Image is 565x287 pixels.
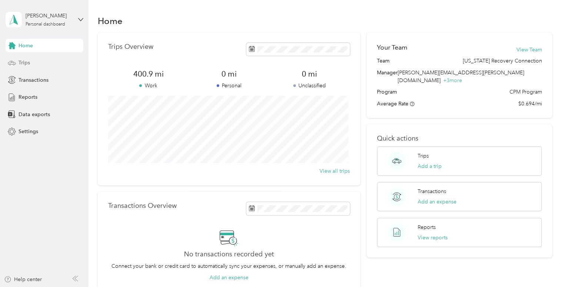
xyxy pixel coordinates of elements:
[398,70,524,84] span: [PERSON_NAME][EMAIL_ADDRESS][PERSON_NAME][DOMAIN_NAME]
[111,262,346,270] p: Connect your bank or credit card to automatically sync your expenses, or manually add an expense.
[26,22,65,27] div: Personal dashboard
[443,77,462,84] span: + 3 more
[108,69,189,79] span: 400.9 mi
[377,135,542,142] p: Quick actions
[210,274,248,281] button: Add an expense
[19,128,38,135] span: Settings
[188,69,269,79] span: 0 mi
[98,17,123,25] h1: Home
[418,188,446,195] p: Transactions
[418,162,442,170] button: Add a trip
[19,93,37,101] span: Reports
[19,111,50,118] span: Data exports
[377,57,390,65] span: Team
[418,223,436,231] p: Reports
[377,43,407,52] h2: Your Team
[418,234,448,242] button: View reports
[269,82,350,90] p: Unclassified
[377,69,398,84] span: Manager
[184,250,274,258] h2: No transactions recorded yet
[418,198,457,206] button: Add an expense
[418,152,429,160] p: Trips
[108,202,177,210] p: Transactions Overview
[19,76,49,84] span: Transactions
[462,57,542,65] span: [US_STATE] Recovery Connection
[524,246,565,287] iframe: Everlance-gr Chat Button Frame
[269,69,350,79] span: 0 mi
[509,88,542,96] span: CPM Program
[26,12,72,20] div: [PERSON_NAME]
[188,82,269,90] p: Personal
[518,100,542,108] span: $0.694/mi
[19,42,33,50] span: Home
[516,46,542,54] button: View Team
[320,167,350,175] button: View all trips
[108,43,153,51] p: Trips Overview
[377,88,397,96] span: Program
[19,59,30,67] span: Trips
[108,82,189,90] p: Work
[4,276,42,283] button: Help center
[377,101,408,107] span: Average Rate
